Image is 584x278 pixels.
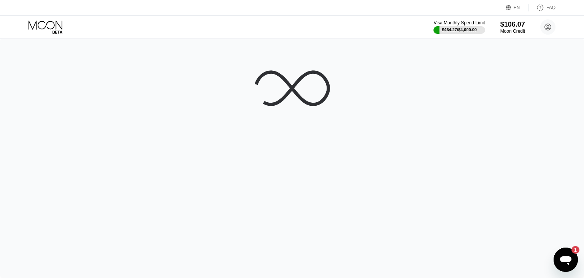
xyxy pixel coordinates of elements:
div: $106.07Moon Credit [500,21,525,34]
div: $106.07 [500,21,525,29]
div: EN [506,4,529,11]
div: Visa Monthly Spend Limit$464.27/$4,000.00 [433,20,485,34]
div: Visa Monthly Spend Limit [433,20,485,25]
div: $464.27 / $4,000.00 [442,27,477,32]
div: FAQ [546,5,555,10]
div: EN [514,5,520,10]
iframe: Button to launch messaging window, 1 unread message [554,248,578,272]
div: Moon Credit [500,29,525,34]
iframe: Number of unread messages [564,246,579,254]
div: FAQ [529,4,555,11]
